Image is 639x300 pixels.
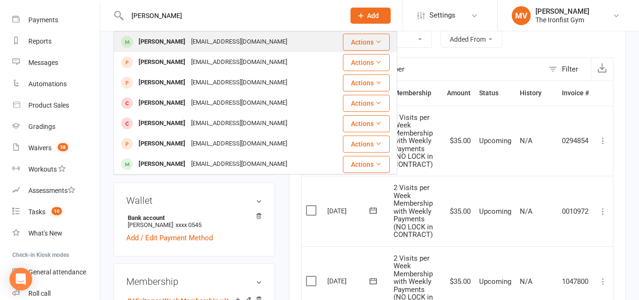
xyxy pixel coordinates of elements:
[367,12,379,19] span: Add
[12,31,100,52] a: Reports
[12,9,100,31] a: Payments
[126,213,262,230] li: [PERSON_NAME]
[343,95,390,112] button: Actions
[12,159,100,180] a: Workouts
[28,290,51,297] div: Roll call
[126,195,262,206] h3: Wallet
[350,8,391,24] button: Add
[440,31,502,48] button: Added From
[12,201,100,223] a: Tasks 10
[12,95,100,116] a: Product Sales
[136,35,188,49] div: [PERSON_NAME]
[443,106,475,176] td: $35.00
[12,52,100,73] a: Messages
[343,34,390,51] button: Actions
[28,165,57,173] div: Workouts
[520,136,533,145] span: N/A
[136,117,188,130] div: [PERSON_NAME]
[475,81,516,105] th: Status
[343,74,390,91] button: Actions
[136,157,188,171] div: [PERSON_NAME]
[343,115,390,132] button: Actions
[188,117,290,130] div: [EMAIL_ADDRESS][DOMAIN_NAME]
[28,208,45,216] div: Tasks
[28,80,67,88] div: Automations
[12,73,100,95] a: Automations
[188,137,290,151] div: [EMAIL_ADDRESS][DOMAIN_NAME]
[28,37,52,45] div: Reports
[126,232,213,244] a: Add / Edit Payment Method
[12,116,100,137] a: Gradings
[479,207,511,216] span: Upcoming
[512,6,531,25] div: MV
[558,81,593,105] th: Invoice #
[394,183,433,239] span: 2 Visits per Week Membership with Weekly Payments (NO LOCK in CONTRACT)
[327,273,371,288] div: [DATE]
[429,5,455,26] span: Settings
[12,223,100,244] a: What's New
[12,137,100,159] a: Waivers 38
[28,229,62,237] div: What's New
[302,58,544,81] input: Search by invoice number
[136,137,188,151] div: [PERSON_NAME]
[28,268,86,276] div: General attendance
[188,96,290,110] div: [EMAIL_ADDRESS][DOMAIN_NAME]
[28,187,75,194] div: Assessments
[343,136,390,153] button: Actions
[28,123,55,130] div: Gradings
[9,268,32,291] div: Open Intercom Messenger
[188,76,290,90] div: [EMAIL_ADDRESS][DOMAIN_NAME]
[544,58,591,81] button: Filter
[535,7,589,16] div: [PERSON_NAME]
[52,207,62,215] span: 10
[58,143,68,151] span: 38
[443,176,475,246] td: $35.00
[558,106,593,176] td: 0294854
[28,101,69,109] div: Product Sales
[28,59,58,66] div: Messages
[479,277,511,286] span: Upcoming
[188,55,290,69] div: [EMAIL_ADDRESS][DOMAIN_NAME]
[28,16,58,24] div: Payments
[343,54,390,71] button: Actions
[520,207,533,216] span: N/A
[188,35,290,49] div: [EMAIL_ADDRESS][DOMAIN_NAME]
[343,156,390,173] button: Actions
[479,136,511,145] span: Upcoming
[28,144,52,152] div: Waivers
[389,81,443,105] th: Membership
[516,81,558,105] th: History
[558,176,593,246] td: 0010972
[327,203,371,218] div: [DATE]
[394,113,433,169] span: 2 Visits per Week Membership with Weekly Payments (NO LOCK in CONTRACT)
[188,157,290,171] div: [EMAIL_ADDRESS][DOMAIN_NAME]
[520,277,533,286] span: N/A
[562,64,578,75] div: Filter
[126,276,262,287] h3: Membership
[128,214,257,221] strong: Bank account
[535,16,589,24] div: The Ironfist Gym
[136,96,188,110] div: [PERSON_NAME]
[443,81,475,105] th: Amount
[12,180,100,201] a: Assessments
[136,76,188,90] div: [PERSON_NAME]
[136,55,188,69] div: [PERSON_NAME]
[12,262,100,283] a: General attendance kiosk mode
[124,9,338,22] input: Search...
[175,221,201,228] span: xxxx 0545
